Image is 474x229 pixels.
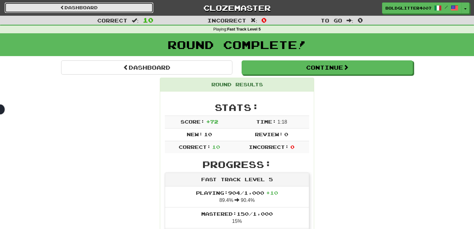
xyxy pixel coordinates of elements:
a: Dashboard [61,60,232,75]
span: To go [321,17,342,23]
a: Dashboard [5,2,153,13]
span: 0 [358,16,363,24]
div: Fast Track Level 5 [165,173,309,186]
span: New: [187,131,203,137]
span: Correct [97,17,127,23]
span: : [251,18,257,23]
span: Mastered: 150 / 1,000 [201,211,273,217]
div: Round Results [160,78,314,92]
span: / [445,5,448,9]
span: 0 [284,131,288,137]
span: 10 [204,131,212,137]
span: Score: [181,119,205,125]
button: Continue [242,60,413,75]
span: + 10 [266,190,278,196]
span: Review: [255,131,283,137]
span: + 72 [206,119,218,125]
span: Incorrect [207,17,246,23]
span: 10 [212,144,220,150]
span: : [347,18,353,23]
a: Clozemaster [163,2,311,13]
strong: Fast Track Level 5 [227,27,261,31]
span: Incorrect: [249,144,289,150]
span: : [132,18,139,23]
span: Playing: 904 / 1,000 [196,190,278,196]
span: 1 : 18 [277,119,287,125]
span: 0 [290,144,294,150]
h2: Stats: [165,102,309,112]
span: BoldGlitter4007 [385,5,431,11]
a: BoldGlitter4007 / [382,2,462,14]
h1: Round Complete! [2,39,472,51]
span: Time: [256,119,276,125]
li: 89.4% 90.4% [165,186,309,207]
li: 15% [165,207,309,228]
h2: Progress: [165,159,309,170]
span: 10 [143,16,153,24]
span: Correct: [179,144,211,150]
span: 0 [261,16,267,24]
